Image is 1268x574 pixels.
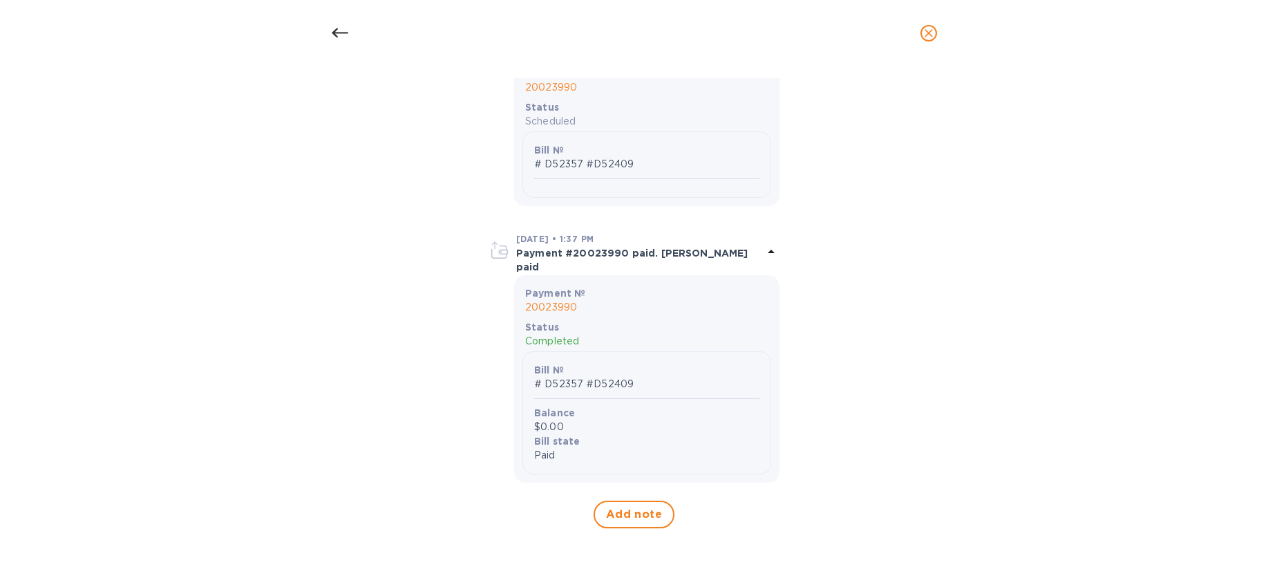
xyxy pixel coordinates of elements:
p: Scheduled [525,114,768,129]
button: close [912,17,945,50]
p: # D52357 #D52409 [534,157,759,172]
b: [DATE] • 1:37 PM [516,234,594,244]
b: Payment № [525,288,585,299]
b: Balance [534,407,575,418]
p: Payment #20023990 paid. [PERSON_NAME] paid [516,246,763,274]
b: Payment № [525,68,585,79]
b: Bill № [534,364,564,376]
b: Status [525,322,559,333]
div: [DATE] • 1:37 PMPayment #20023990 paid. [PERSON_NAME] paid [489,231,779,275]
button: Add note [594,501,675,528]
b: Bill state [534,436,580,447]
b: Status [525,102,559,113]
p: 20023990 [525,300,768,315]
span: Add note [606,506,663,523]
p: # D52357 #D52409 [534,377,759,391]
p: 20023990 [525,80,768,95]
p: Completed [525,334,768,349]
p: Paid [534,448,759,463]
b: Bill № [534,145,564,156]
p: $0.00 [534,420,759,434]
